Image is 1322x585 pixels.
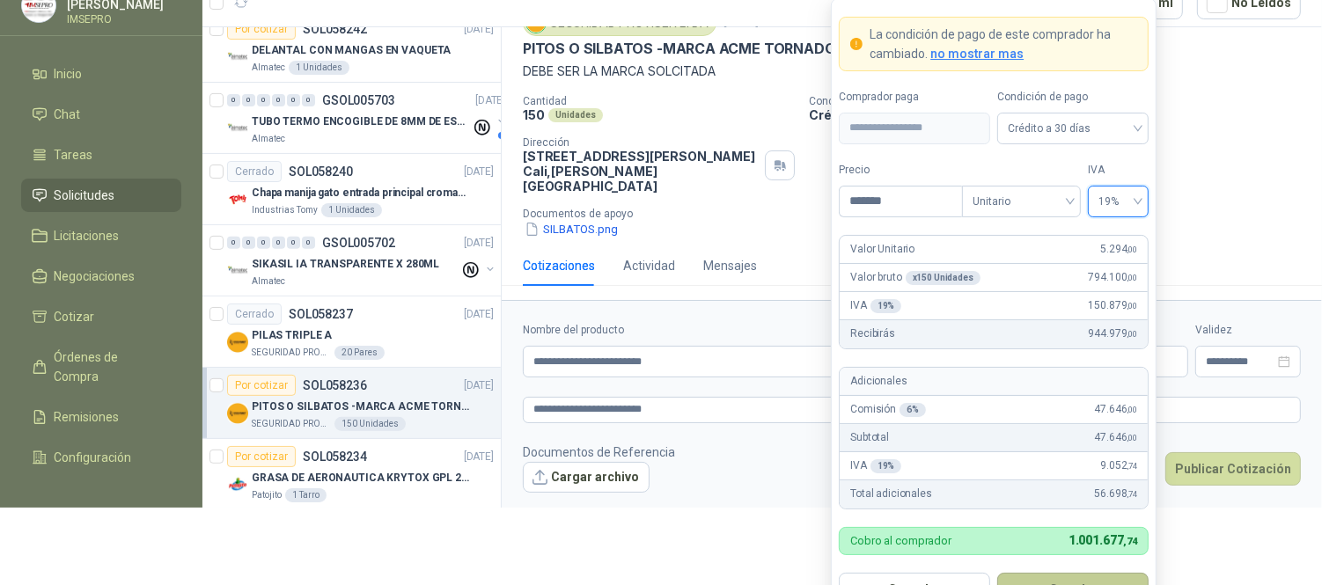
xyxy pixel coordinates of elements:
[55,226,120,245] span: Licitaciones
[809,95,1315,107] p: Condición de pago
[252,42,451,59] p: DELANTAL CON MANGAS EN VAQUETA
[1127,461,1138,471] span: ,74
[523,256,595,275] div: Cotizaciones
[227,375,296,396] div: Por cotizar
[55,448,132,467] span: Configuración
[21,98,181,131] a: Chat
[1127,273,1138,282] span: ,00
[1095,429,1138,446] span: 47.646
[21,138,181,172] a: Tareas
[252,346,331,360] p: SEGURIDAD PROVISER LTDA
[242,237,255,249] div: 0
[227,446,296,467] div: Por cotizar
[227,332,248,353] img: Company Logo
[252,132,285,146] p: Almatec
[1089,297,1138,314] span: 150.879
[252,327,332,344] p: PILAS TRIPLE A
[523,149,758,194] p: [STREET_ADDRESS][PERSON_NAME] Cali , [PERSON_NAME][GEOGRAPHIC_DATA]
[464,377,494,394] p: [DATE]
[850,486,932,502] p: Total adicionales
[227,232,497,289] a: 0 0 0 0 0 0 GSOL005702[DATE] Company LogoSIKASIL IA TRANSPARENTE X 280MLAlmatec
[252,274,285,289] p: Almatec
[272,94,285,106] div: 0
[227,189,248,210] img: Company Logo
[850,535,951,546] p: Cobro al comprador
[1100,457,1137,474] span: 9.052
[1127,405,1138,414] span: ,00
[839,162,962,179] label: Precio
[303,379,367,391] p: SOL058236
[21,179,181,212] a: Solicitudes
[227,18,296,40] div: Por cotizar
[1095,401,1138,418] span: 47.646
[1095,486,1138,502] span: 56.698
[21,400,181,434] a: Remisiones
[302,94,315,106] div: 0
[850,269,980,286] p: Valor bruto
[334,346,385,360] div: 20 Pares
[303,23,367,35] p: SOL058242
[870,459,902,473] div: 19 %
[21,219,181,252] a: Licitaciones
[227,47,248,68] img: Company Logo
[464,449,494,465] p: [DATE]
[1127,433,1138,442] span: ,00
[548,108,603,122] div: Unidades
[809,107,1315,122] p: Crédito a 30 días
[252,61,285,75] p: Almatec
[464,21,494,38] p: [DATE]
[252,470,471,486] p: GRASA DE AERONAUTICA KRYTOX GPL 207 (SE ADJUNTA IMAGEN DE REFERENCIA)
[1124,536,1138,547] span: ,74
[850,241,914,258] p: Valor Unitario
[227,94,240,106] div: 0
[322,237,395,249] p: GSOL005702
[523,220,620,238] button: SILBATOS.png
[1008,115,1138,142] span: Crédito a 30 días
[285,488,327,502] div: 1 Tarro
[850,401,926,418] p: Comisión
[202,439,501,510] a: Por cotizarSOL058234[DATE] Company LogoGRASA DE AERONAUTICA KRYTOX GPL 207 (SE ADJUNTA IMAGEN DE ...
[623,256,675,275] div: Actividad
[287,237,300,249] div: 0
[227,237,240,249] div: 0
[227,403,248,424] img: Company Logo
[523,462,650,494] button: Cargar archivo
[252,113,471,130] p: TUBO TERMO ENCOGIBLE DE 8MM DE ESPESOR X 5CMS
[850,373,907,390] p: Adicionales
[523,208,1315,220] p: Documentos de apoyo
[252,185,471,201] p: Chapa manija gato entrada principal cromado mate llave de seguridad
[1127,301,1138,311] span: ,00
[55,267,136,286] span: Negociaciones
[523,322,943,339] label: Nombre del producto
[1127,245,1138,254] span: ,00
[870,299,902,313] div: 19 %
[242,94,255,106] div: 0
[21,340,181,393] a: Órdenes de Compra
[930,47,1024,61] span: no mostrar mas
[850,297,901,314] p: IVA
[252,203,318,217] p: Industrias Tomy
[227,303,282,325] div: Cerrado
[703,256,757,275] div: Mensajes
[252,417,331,431] p: SEGURIDAD PROVISER LTDA
[21,260,181,293] a: Negociaciones
[227,260,248,282] img: Company Logo
[55,347,165,386] span: Órdenes de Compra
[322,94,395,106] p: GSOL005703
[289,61,349,75] div: 1 Unidades
[464,306,494,323] p: [DATE]
[523,95,795,107] p: Cantidad
[900,403,926,417] div: 6 %
[850,38,863,50] span: exclamation-circle
[523,62,1301,81] p: DEBE SER LA MARCA SOLCITADA
[523,107,545,122] p: 150
[523,136,758,149] p: Dirección
[202,154,501,225] a: CerradoSOL058240[DATE] Company LogoChapa manija gato entrada principal cromado mate llave de segu...
[55,407,120,427] span: Remisiones
[870,25,1137,63] p: La condición de pago de este comprador ha cambiado.
[21,300,181,333] a: Cotizar
[321,203,382,217] div: 1 Unidades
[1165,452,1301,486] button: Publicar Cotización
[464,164,494,180] p: [DATE]
[973,188,1070,215] span: Unitario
